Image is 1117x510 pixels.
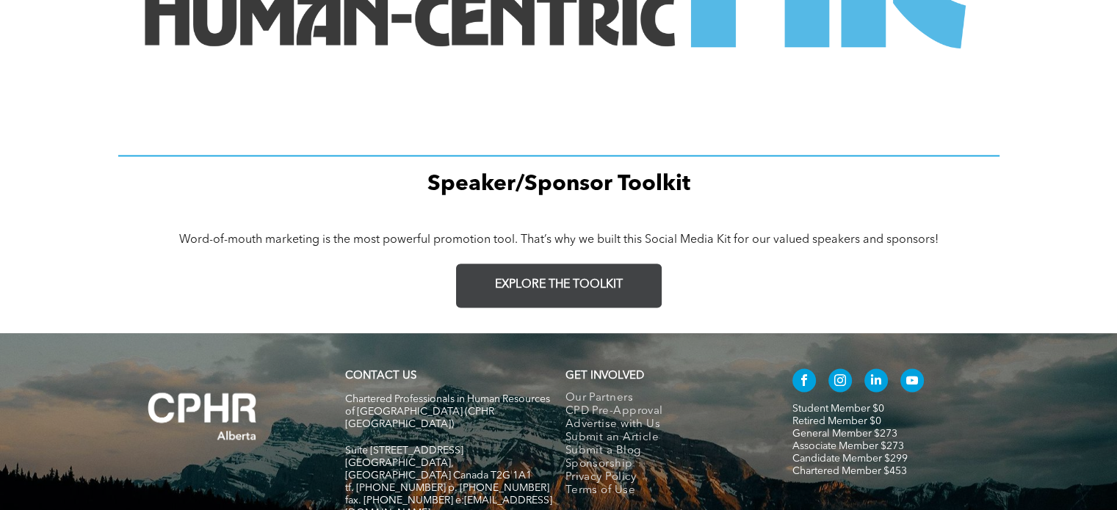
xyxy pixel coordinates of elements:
[345,445,463,456] span: Suite [STREET_ADDRESS]
[792,429,897,439] a: General Member $273
[565,418,762,431] a: Advertise with Us
[792,416,881,426] a: Retired Member $0
[565,458,762,471] a: Sponsorship
[345,458,532,481] span: [GEOGRAPHIC_DATA], [GEOGRAPHIC_DATA] Canada T2G 1A1
[345,483,549,493] span: tf. [PHONE_NUMBER] p. [PHONE_NUMBER]
[792,368,816,396] a: facebook
[900,368,924,396] a: youtube
[495,278,623,292] span: EXPLORE THE TOOLKIT
[118,363,287,470] img: A white background with a few lines on it
[179,234,939,246] span: Word-of-mouth marketing is the most powerful promotion tool. That’s why we built this Social Medi...
[565,392,762,405] a: Our Partners
[828,368,852,396] a: instagram
[456,263,662,307] a: EXPLORE THE TOOLKIT
[565,471,762,484] a: Privacy Policy
[427,173,690,195] span: Speaker/Sponsor Toolkit
[792,404,884,414] a: Student Member $0
[792,466,907,476] a: Chartered Member $453
[345,394,550,429] span: Chartered Professionals in Human Resources of [GEOGRAPHIC_DATA] (CPHR [GEOGRAPHIC_DATA])
[345,371,416,382] a: CONTACT US
[565,484,762,498] a: Terms of Use
[565,405,762,418] a: CPD Pre-Approval
[565,445,762,458] a: Submit a Blog
[864,368,888,396] a: linkedin
[565,431,762,445] a: Submit an Article
[792,441,904,451] a: Associate Member $273
[792,453,908,464] a: Candidate Member $299
[565,371,644,382] span: GET INVOLVED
